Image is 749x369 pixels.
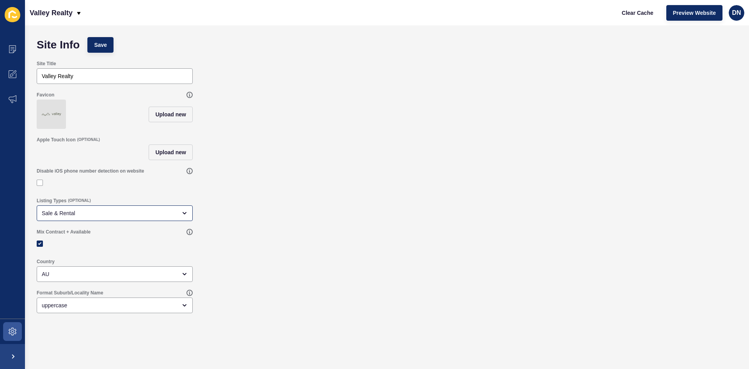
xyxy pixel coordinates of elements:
div: open menu [37,266,193,282]
div: open menu [37,205,193,221]
span: Save [94,41,107,49]
label: Apple Touch Icon [37,137,76,143]
label: Site Title [37,61,56,67]
img: fa55d040eaa6609e943b5182f6620796.png [38,101,64,127]
span: Preview Website [673,9,716,17]
p: Valley Realty [30,3,73,23]
button: Save [87,37,114,53]
button: Upload new [149,107,193,122]
button: Upload new [149,144,193,160]
label: Country [37,258,55,265]
div: open menu [37,298,193,313]
span: Upload new [155,111,186,118]
button: Preview Website [666,5,722,21]
label: Listing Types [37,198,66,204]
button: Clear Cache [615,5,660,21]
span: (OPTIONAL) [77,137,100,143]
span: Clear Cache [622,9,653,17]
span: Upload new [155,148,186,156]
h1: Site Info [37,41,80,49]
label: Mix Contract + Available [37,229,91,235]
label: Favicon [37,92,54,98]
span: (OPTIONAL) [68,198,91,203]
label: Disable iOS phone number detection on website [37,168,144,174]
span: DN [732,9,741,17]
label: Format Suburb/Locality Name [37,290,103,296]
